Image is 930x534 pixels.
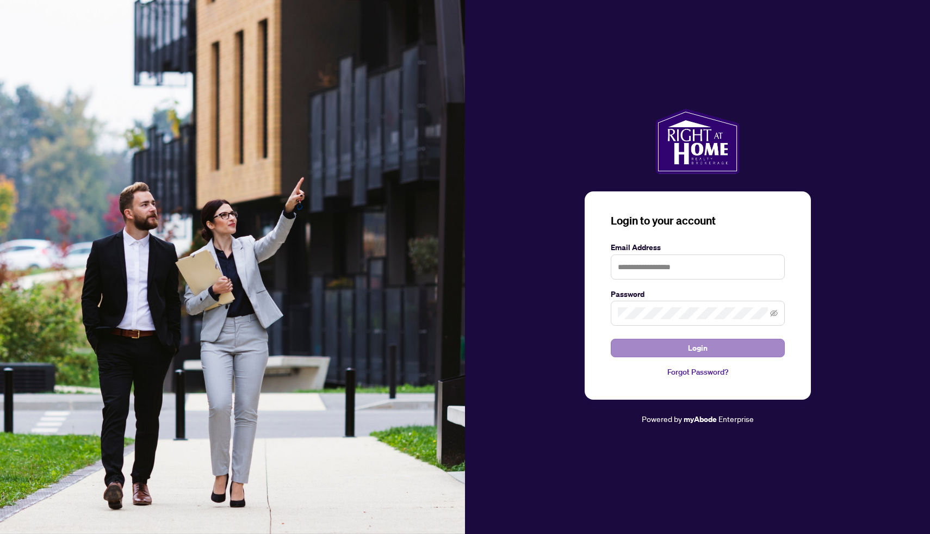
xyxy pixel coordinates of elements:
img: ma-logo [655,109,740,174]
h3: Login to your account [611,213,785,228]
button: Login [611,339,785,357]
label: Password [611,288,785,300]
span: Login [688,339,708,357]
a: Forgot Password? [611,366,785,378]
span: Enterprise [718,414,754,424]
label: Email Address [611,241,785,253]
span: eye-invisible [770,309,778,317]
a: myAbode [684,413,717,425]
span: Powered by [642,414,682,424]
